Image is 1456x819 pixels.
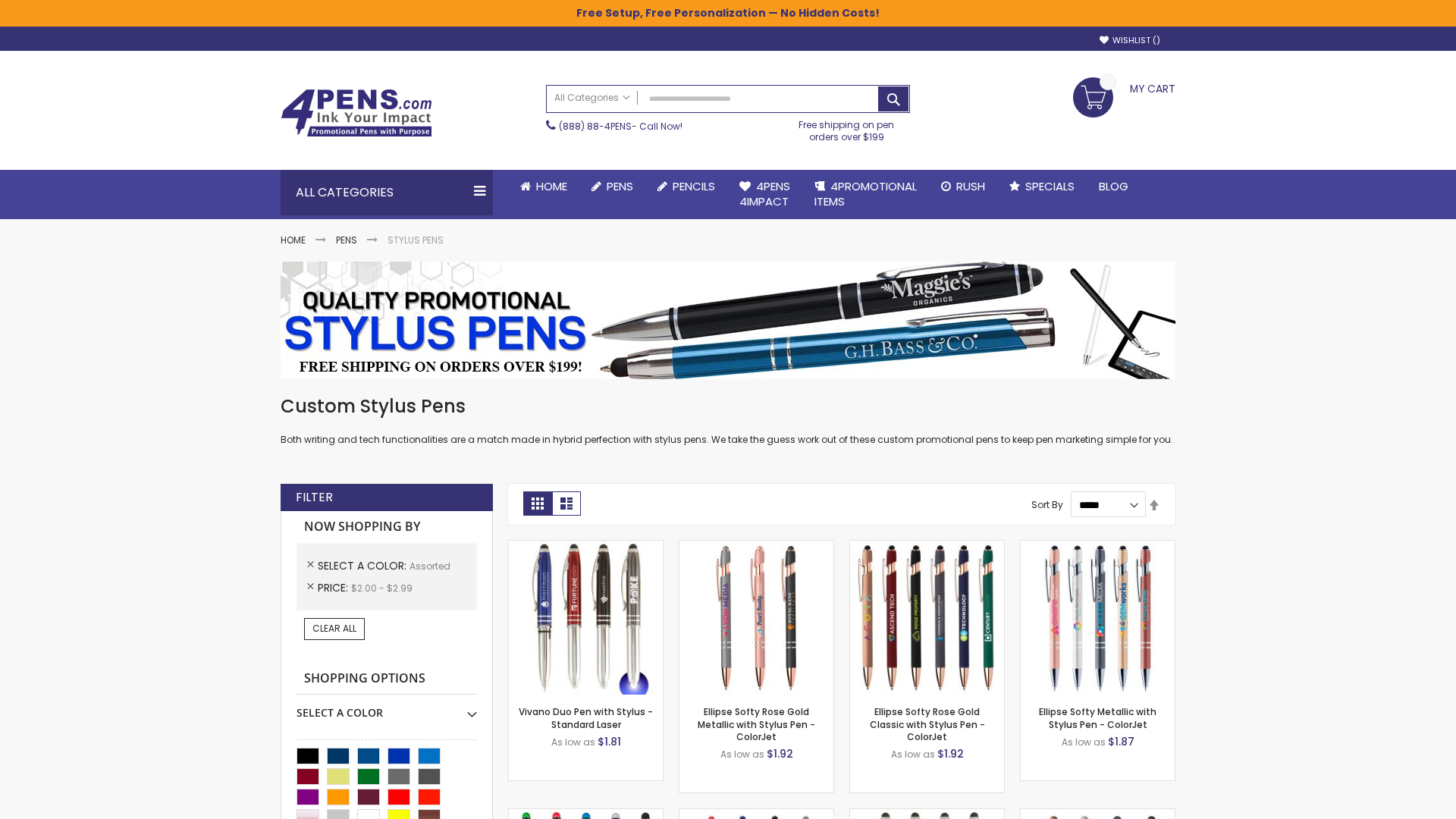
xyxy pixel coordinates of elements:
[1021,541,1175,695] img: Ellipse Softy Metallic with Stylus Pen - ColorJet-Assorted
[1108,734,1134,749] span: $1.87
[783,113,911,143] div: Free shipping on pen orders over $199
[720,748,764,761] span: As low as
[598,734,621,749] span: $1.81
[739,178,790,209] span: 4Pens 4impact
[409,560,450,573] span: Assorted
[1099,178,1128,194] span: Blog
[579,170,645,203] a: Pens
[281,234,306,246] a: Home
[645,170,727,203] a: Pencils
[727,170,802,219] a: 4Pens4impact
[850,541,1004,695] img: Ellipse Softy Rose Gold Classic with Stylus Pen - ColorJet-Assorted
[304,618,365,639] a: Clear All
[1025,178,1075,194] span: Specials
[698,705,815,742] a: Ellipse Softy Rose Gold Metallic with Stylus Pen - ColorJet
[673,178,715,194] span: Pencils
[679,540,833,553] a: Ellipse Softy Rose Gold Metallic with Stylus Pen - ColorJet-Assorted
[281,394,1175,419] h1: Custom Stylus Pens
[297,663,477,695] strong: Shopping Options
[679,541,833,695] img: Ellipse Softy Rose Gold Metallic with Stylus Pen - ColorJet-Assorted
[559,120,632,133] a: (888) 88-4PENS
[523,491,552,516] strong: Grid
[297,511,477,543] strong: Now Shopping by
[802,170,929,219] a: 4PROMOTIONALITEMS
[607,178,633,194] span: Pens
[312,622,356,635] span: Clear All
[547,86,638,111] a: All Categories
[956,178,985,194] span: Rush
[1021,540,1175,553] a: Ellipse Softy Metallic with Stylus Pen - ColorJet-Assorted
[508,170,579,203] a: Home
[1062,736,1106,748] span: As low as
[997,170,1087,203] a: Specials
[929,170,997,203] a: Rush
[1031,498,1063,511] label: Sort By
[814,178,917,209] span: 4PROMOTIONAL ITEMS
[281,89,432,137] img: 4Pens Custom Pens and Promotional Products
[519,705,653,730] a: Vivano Duo Pen with Stylus - Standard Laser
[1087,170,1141,203] a: Blog
[281,170,493,215] div: All Categories
[318,580,351,595] span: Price
[559,120,682,133] span: - Call Now!
[536,178,567,194] span: Home
[318,558,409,573] span: Select A Color
[509,541,663,695] img: Vivano Duo Pen with Stylus - Standard Laser-Assorted
[850,540,1004,553] a: Ellipse Softy Rose Gold Classic with Stylus Pen - ColorJet-Assorted
[554,92,630,104] span: All Categories
[296,489,333,506] strong: Filter
[281,394,1175,447] div: Both writing and tech functionalities are a match made in hybrid perfection with stylus pens. We ...
[1100,35,1160,46] a: Wishlist
[297,695,477,720] div: Select A Color
[870,705,985,742] a: Ellipse Softy Rose Gold Classic with Stylus Pen - ColorJet
[551,736,595,748] span: As low as
[388,234,444,246] strong: Stylus Pens
[281,262,1175,379] img: Stylus Pens
[937,746,964,761] span: $1.92
[509,540,663,553] a: Vivano Duo Pen with Stylus - Standard Laser-Assorted
[891,748,935,761] span: As low as
[351,582,413,595] span: $2.00 - $2.99
[336,234,357,246] a: Pens
[1039,705,1156,730] a: Ellipse Softy Metallic with Stylus Pen - ColorJet
[767,746,793,761] span: $1.92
